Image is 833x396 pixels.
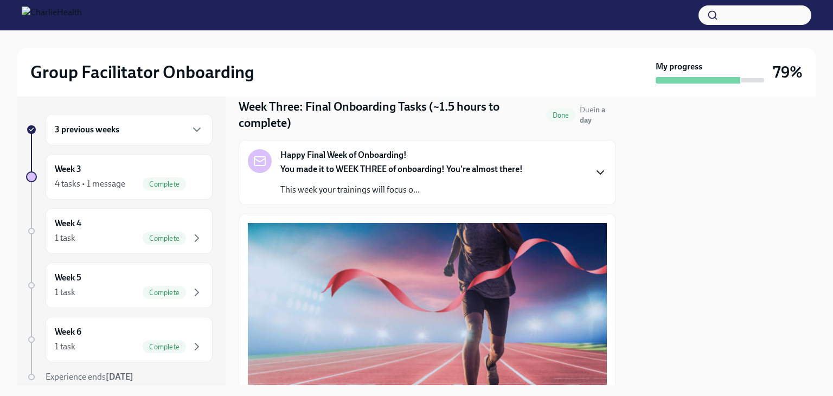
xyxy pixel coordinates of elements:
[26,208,213,254] a: Week 41 taskComplete
[580,105,605,125] strong: in a day
[106,372,133,382] strong: [DATE]
[55,178,125,190] div: 4 tasks • 1 message
[55,163,81,175] h6: Week 3
[773,62,803,82] h3: 79%
[143,180,186,188] span: Complete
[46,114,213,145] div: 3 previous weeks
[55,286,75,298] div: 1 task
[580,105,616,125] span: August 16th, 2025 09:00
[143,289,186,297] span: Complete
[239,99,542,131] h4: Week Three: Final Onboarding Tasks (~1.5 hours to complete)
[26,263,213,308] a: Week 51 taskComplete
[26,317,213,362] a: Week 61 taskComplete
[55,124,119,136] h6: 3 previous weeks
[280,149,407,161] strong: Happy Final Week of Onboarding!
[46,372,133,382] span: Experience ends
[55,218,81,229] h6: Week 4
[280,164,523,174] strong: You made it to WEEK THREE of onboarding! You're almost there!
[280,184,523,196] p: This week your trainings will focus o...
[143,343,186,351] span: Complete
[55,272,81,284] h6: Week 5
[55,326,81,338] h6: Week 6
[580,105,605,125] span: Due
[30,61,254,83] h2: Group Facilitator Onboarding
[143,234,186,242] span: Complete
[55,232,75,244] div: 1 task
[55,341,75,353] div: 1 task
[656,61,702,73] strong: My progress
[26,154,213,200] a: Week 34 tasks • 1 messageComplete
[22,7,82,24] img: CharlieHealth
[546,111,576,119] span: Done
